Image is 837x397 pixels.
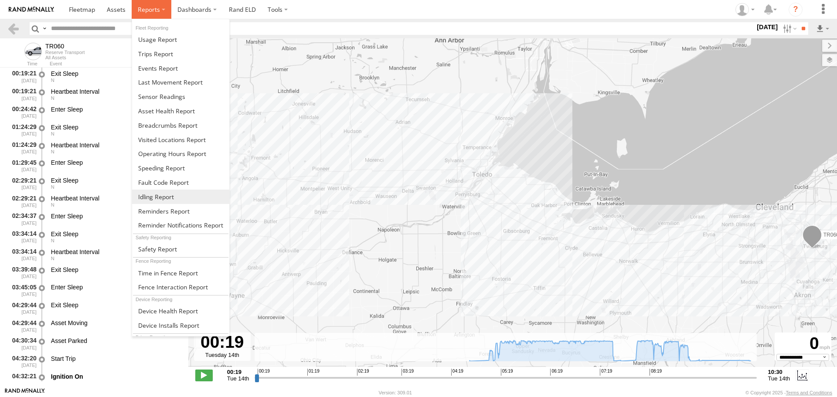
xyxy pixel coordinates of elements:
label: Search Query [41,22,48,35]
div: Exit Sleep [51,123,180,131]
a: Visited Locations Report [132,132,229,147]
div: Heartbeat Interval [51,194,180,202]
div: Heartbeat Interval [51,88,180,95]
div: TR060 - View Asset History [45,43,85,50]
div: Time [7,62,37,66]
a: Asset Operating Hours Report [132,146,229,161]
span: Heading: 6 [51,256,54,261]
div: 04:30:34 [DATE] [7,336,37,352]
strong: 00:19 [227,369,249,375]
img: rand-logo.svg [9,7,54,13]
div: 00:24:42 [DATE] [7,104,37,120]
a: Safety Report [132,242,229,256]
div: Reserve Transport [45,50,85,55]
a: Device Installs Report [132,318,229,333]
div: Exit Sleep [51,301,180,309]
div: © Copyright 2025 - [745,390,832,395]
div: 02:29:21 [DATE] [7,175,37,191]
span: Heading: 6 [51,238,54,243]
a: Back to previous Page [7,22,20,35]
div: 0 [776,334,830,354]
div: 01:24:29 [DATE] [7,122,37,138]
a: Fault Code Report [132,175,229,190]
div: Event [50,62,188,66]
span: 07:19 [600,369,612,376]
div: 03:45:05 [DATE] [7,282,37,299]
span: 00:19 [258,369,270,376]
div: 04:29:44 [DATE] [7,318,37,334]
a: Trips Report [132,47,229,61]
a: Last Movement Report [132,75,229,89]
div: 04:29:44 [DATE] [7,300,37,316]
a: Device Health Report [132,304,229,318]
strong: 10:30 [768,369,790,375]
span: 01:19 [307,369,320,376]
div: Exit Sleep [51,266,180,274]
label: Search Filter Options [779,22,798,35]
div: 00:19:21 [DATE] [7,86,37,102]
span: Tue 14th Oct 2025 [227,375,249,382]
div: 02:29:21 [DATE] [7,193,37,209]
span: 03:19 [401,369,414,376]
div: 03:34:14 [DATE] [7,229,37,245]
label: [DATE] [755,22,779,32]
label: Export results as... [815,22,830,35]
div: All Assets [45,55,85,60]
a: Service Reminder Notifications Report [132,218,229,233]
div: 03:39:48 [DATE] [7,265,37,281]
a: Reminders Report [132,204,229,218]
i: ? [789,3,803,17]
div: Asset Parked [51,337,180,345]
div: Heartbeat Interval [51,248,180,256]
div: Version: 309.01 [379,390,412,395]
div: 03:34:14 [DATE] [7,247,37,263]
div: Heartbeat Interval [51,141,180,149]
a: Fleet Speed Report [132,161,229,175]
span: 02:19 [357,369,369,376]
span: Heading: 6 [51,184,54,190]
label: Play/Stop [195,370,213,381]
span: Heading: 6 [51,95,54,101]
div: George Steele [732,3,758,16]
span: 08:19 [650,369,662,376]
a: Sensor Readings [132,89,229,104]
div: Ignition On [51,373,180,380]
span: Heading: 6 [51,202,54,207]
a: Full Events Report [132,61,229,75]
div: 04:32:20 [DATE] [7,353,37,370]
div: Enter Sleep [51,105,180,113]
a: Time in Fences Report [132,266,229,280]
span: Tue 14th Oct 2025 [768,375,790,382]
div: Exit Sleep [51,176,180,184]
a: Asset Health Report [132,104,229,118]
span: Heading: 6 [51,149,54,154]
a: Terms and Conditions [786,390,832,395]
a: Breadcrumbs Report [132,118,229,132]
div: Enter Sleep [51,283,180,291]
div: 01:24:29 [DATE] [7,140,37,156]
div: Start Trip [51,355,180,363]
div: 04:32:21 [DATE] [7,371,37,387]
a: Usage Report [132,32,229,47]
a: Fence Interaction Report [132,280,229,294]
div: Exit Sleep [51,230,180,238]
div: Asset Moving [51,319,180,327]
span: Heading: 6 [51,78,54,83]
div: Exit Sleep [51,70,180,78]
span: 04:19 [451,369,463,376]
a: Visit our Website [5,388,45,397]
a: Idling Report [132,190,229,204]
div: 02:34:37 [DATE] [7,211,37,227]
div: 00:19:21 [DATE] [7,68,37,85]
span: Heading: 6 [51,131,54,136]
div: 01:29:45 [DATE] [7,158,37,174]
span: 05:19 [501,369,513,376]
div: Enter Sleep [51,159,180,166]
div: Enter Sleep [51,212,180,220]
span: 06:19 [550,369,562,376]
